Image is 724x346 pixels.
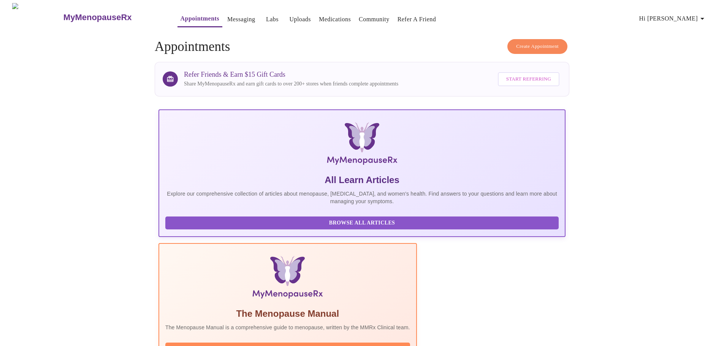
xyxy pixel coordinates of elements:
a: Messaging [227,14,255,25]
a: Refer a Friend [398,14,436,25]
button: Refer a Friend [394,12,439,27]
button: Labs [260,12,284,27]
button: Messaging [224,12,258,27]
a: Browse All Articles [165,219,561,226]
h5: All Learn Articles [165,174,559,186]
p: Explore our comprehensive collection of articles about menopause, [MEDICAL_DATA], and women's hea... [165,190,559,205]
button: Browse All Articles [165,216,559,230]
h3: MyMenopauseRx [63,13,132,22]
p: The Menopause Manual is a comprehensive guide to menopause, written by the MMRx Clinical team. [165,324,410,331]
a: Community [359,14,390,25]
button: Uploads [286,12,314,27]
button: Appointments [177,11,222,27]
button: Community [356,12,393,27]
img: MyMenopauseRx Logo [12,3,62,32]
span: Browse All Articles [173,218,551,228]
a: Medications [319,14,351,25]
a: Appointments [181,13,219,24]
button: Start Referring [498,72,559,86]
img: Menopause Manual [204,256,371,302]
h3: Refer Friends & Earn $15 Gift Cards [184,71,398,79]
a: Uploads [289,14,311,25]
a: Start Referring [496,68,561,90]
button: Hi [PERSON_NAME] [636,11,710,26]
h4: Appointments [155,39,569,54]
a: MyMenopauseRx [62,4,162,31]
img: MyMenopauseRx Logo [227,122,497,168]
h5: The Menopause Manual [165,308,410,320]
span: Create Appointment [516,42,559,51]
a: Labs [266,14,279,25]
p: Share MyMenopauseRx and earn gift cards to over 200+ stores when friends complete appointments [184,80,398,88]
button: Medications [316,12,354,27]
span: Start Referring [506,75,551,84]
button: Create Appointment [507,39,567,54]
span: Hi [PERSON_NAME] [639,13,707,24]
